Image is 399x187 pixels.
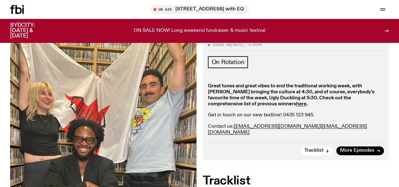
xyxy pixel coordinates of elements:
[231,42,244,47] span: [DATE]
[208,112,384,118] p: Get in touch on our new textline! 0435 123 945.
[244,42,261,47] span: , 3:00pm
[10,23,50,39] h3: SYDCITY: [DATE] & [DATE]
[296,102,307,107] a: here
[208,56,248,68] a: On Rotation
[304,148,324,153] span: Tracklist
[301,146,333,155] button: Tracklist
[340,148,374,153] span: More Episodes
[213,42,231,47] span: Aired on
[336,146,384,155] a: More Episodes
[208,124,367,135] a: [EMAIL_ADDRESS][DOMAIN_NAME]
[212,59,244,66] span: On Rotation
[134,28,266,34] p: ON SALE NOW! Long weekend fundraiser & music festival
[208,124,384,136] p: Contact us: |
[203,175,389,187] h2: Tracklist
[208,84,374,107] strong: Great tunes and great vibes to end the traditional working week, with [PERSON_NAME] bringing the ...
[234,124,320,129] a: [EMAIL_ADDRESS][DOMAIN_NAME]
[150,5,249,14] button: On Air[STREET_ADDRESS] with EQ
[307,102,308,107] strong: .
